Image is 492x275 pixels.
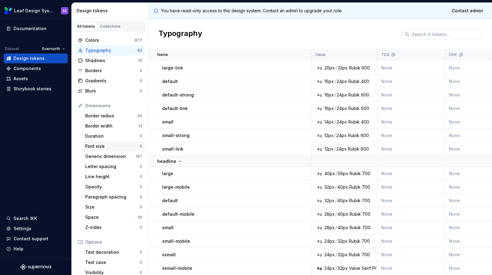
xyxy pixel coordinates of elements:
[162,132,190,139] p: small-strong
[140,164,142,169] div: 0
[85,68,140,74] div: Borders
[4,24,68,33] a: Documentation
[334,78,336,84] div: /
[4,234,68,244] button: Contact support
[348,92,360,98] div: Rubik
[162,265,192,271] p: xsmall-mobile
[448,5,487,16] a: Contact admin
[362,252,370,258] div: 700
[350,211,361,217] div: Rubik
[161,8,342,14] p: You have read-only access to this design system. Contact an admin to upgrade your role.
[324,171,335,177] div: 40px
[39,45,68,53] button: Evernorth
[349,65,360,71] div: Rubik
[378,88,445,102] td: None
[14,215,37,222] div: Search ⌘K
[337,78,347,84] div: 24px
[162,78,178,84] p: default
[337,184,348,190] div: 40px
[410,29,482,40] input: Search in tokens...
[324,92,334,98] div: 16px
[361,119,369,125] div: 400
[83,192,145,202] a: Paragraph spacing0
[85,37,135,43] div: Colors
[85,153,136,159] div: Generic dimension
[140,270,142,275] div: 0
[85,224,140,230] div: Z-index
[324,132,334,139] div: 12px
[14,86,51,92] div: Storybook stories
[162,225,174,231] p: small
[162,65,183,71] p: large-link
[362,211,370,217] div: 700
[317,106,322,111] div: Ag
[62,8,67,13] div: SS
[335,225,337,231] div: /
[324,65,335,71] div: 20px
[334,119,336,125] div: /
[317,252,322,257] div: Ag
[338,211,348,217] div: 40px
[85,163,140,170] div: Letter spacing
[162,92,194,98] p: default-strong
[338,171,348,177] div: 56px
[83,247,145,257] a: Text decoration0
[85,123,138,129] div: Border width
[361,132,369,139] div: 600
[317,120,322,124] div: Ag
[85,143,140,149] div: Font size
[349,265,379,271] div: Value Serif Pro
[336,171,337,177] div: /
[77,24,95,29] div: All tokens
[75,45,145,55] a: Typography42
[337,105,347,112] div: 24px
[350,225,361,231] div: Rubik
[334,146,336,152] div: /
[85,194,140,200] div: Paragraph spacing
[14,236,48,242] div: Contact support
[362,184,370,190] div: 700
[83,131,145,141] a: Duration0
[348,78,360,84] div: Rubik
[378,221,445,234] td: None
[348,119,360,125] div: Rubik
[378,142,445,156] td: None
[317,225,322,230] div: Ag
[335,238,337,244] div: /
[348,105,360,112] div: Rubik
[162,184,190,190] p: large-mobile
[317,266,322,271] div: Ag
[317,185,322,190] div: Ag
[317,239,322,244] div: Ag
[85,239,142,245] div: Options
[75,35,145,45] a: Colors877
[362,238,370,244] div: 700
[140,194,142,199] div: 0
[162,119,174,125] p: small
[361,105,369,112] div: 600
[349,252,360,258] div: Rubik
[140,184,142,189] div: 0
[452,8,483,14] span: Contact admin
[85,88,140,94] div: Blurs
[378,61,445,75] td: None
[75,56,145,65] a: Shadows15
[20,264,51,270] a: Supernova Logo
[85,133,140,139] div: Duration
[14,246,23,252] div: Help
[324,238,335,244] div: 24px
[83,121,145,131] a: Border width13
[324,146,334,152] div: 12px
[83,202,145,212] a: Size0
[336,146,347,152] div: 24px
[317,65,322,70] div: Ag
[335,252,337,258] div: /
[85,57,138,64] div: Shadows
[85,184,140,190] div: Opacity
[85,249,140,255] div: Text decoration
[42,46,60,51] span: Evernorth
[324,198,334,204] div: 32px
[449,52,457,57] p: CHC
[349,184,361,190] div: Rubik
[324,265,335,271] div: 24px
